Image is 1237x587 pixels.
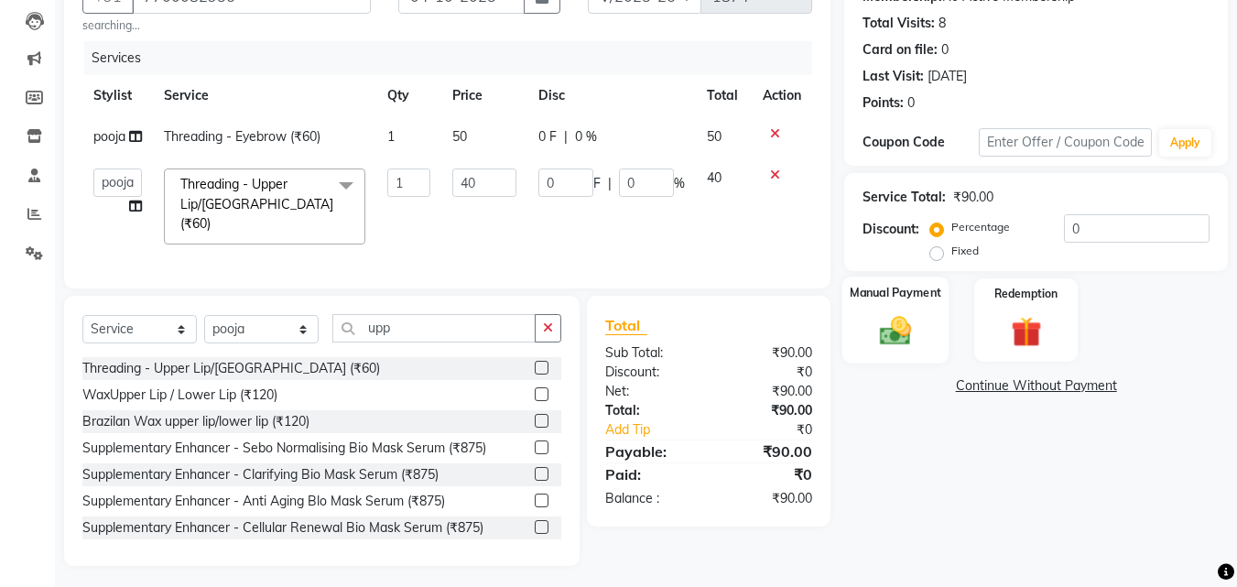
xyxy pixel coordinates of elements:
[82,75,153,116] th: Stylist
[591,363,709,382] div: Discount:
[709,401,826,420] div: ₹90.00
[709,363,826,382] div: ₹0
[709,463,826,485] div: ₹0
[709,489,826,508] div: ₹90.00
[211,215,219,232] a: x
[709,382,826,401] div: ₹90.00
[870,312,921,349] img: _cash.svg
[696,75,752,116] th: Total
[979,128,1152,157] input: Enter Offer / Coupon Code
[387,128,395,145] span: 1
[907,93,915,113] div: 0
[153,75,376,116] th: Service
[951,219,1010,235] label: Percentage
[591,382,709,401] div: Net:
[863,40,938,60] div: Card on file:
[82,518,483,538] div: Supplementary Enhancer - Cellular Renewal Bio Mask Serum (₹875)
[939,14,946,33] div: 8
[953,188,993,207] div: ₹90.00
[863,220,919,239] div: Discount:
[951,243,979,259] label: Fixed
[591,420,728,440] a: Add Tip
[82,492,445,511] div: Supplementary Enhancer - Anti Aging Blo Mask Serum (₹875)
[863,188,946,207] div: Service Total:
[707,169,722,186] span: 40
[84,41,826,75] div: Services
[863,14,935,33] div: Total Visits:
[376,75,442,116] th: Qty
[538,127,557,147] span: 0 F
[564,127,568,147] span: |
[994,286,1058,302] label: Redemption
[928,67,967,86] div: [DATE]
[82,386,277,405] div: WaxUpper Lip / Lower Lip (₹120)
[82,439,486,458] div: Supplementary Enhancer - Sebo Normalising Bio Mask Serum (₹875)
[707,128,722,145] span: 50
[709,343,826,363] div: ₹90.00
[180,176,333,232] span: Threading - Upper Lip/[GEOGRAPHIC_DATA] (₹60)
[863,67,924,86] div: Last Visit:
[709,440,826,462] div: ₹90.00
[452,128,467,145] span: 50
[863,133,978,152] div: Coupon Code
[527,75,696,116] th: Disc
[591,463,709,485] div: Paid:
[164,128,320,145] span: Threading - Eyebrow (₹60)
[608,174,612,193] span: |
[729,420,827,440] div: ₹0
[1159,129,1211,157] button: Apply
[941,40,949,60] div: 0
[591,343,709,363] div: Sub Total:
[674,174,685,193] span: %
[93,128,125,145] span: pooja
[593,174,601,193] span: F
[82,465,439,484] div: Supplementary Enhancer - Clarifying Bio Mask Serum (₹875)
[82,359,380,378] div: Threading - Upper Lip/[GEOGRAPHIC_DATA] (₹60)
[591,440,709,462] div: Payable:
[848,376,1224,396] a: Continue Without Payment
[82,412,309,431] div: Brazilan Wax upper lip/lower lip (₹120)
[863,93,904,113] div: Points:
[1002,313,1051,351] img: _gift.svg
[752,75,812,116] th: Action
[82,17,371,34] small: searching...
[575,127,597,147] span: 0 %
[332,314,536,342] input: Search or Scan
[591,489,709,508] div: Balance :
[850,284,941,301] label: Manual Payment
[441,75,526,116] th: Price
[605,316,647,335] span: Total
[591,401,709,420] div: Total:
